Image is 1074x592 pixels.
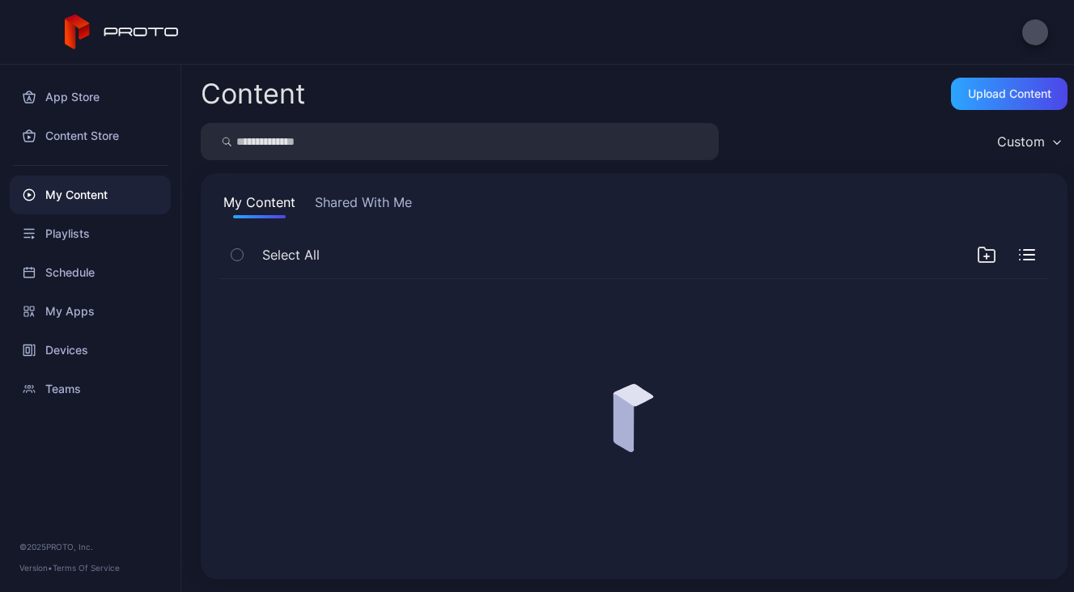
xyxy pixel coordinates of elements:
a: Teams [10,370,171,408]
button: Shared With Me [312,192,415,218]
button: Upload Content [951,78,1068,110]
div: © 2025 PROTO, Inc. [19,540,161,553]
a: Terms Of Service [53,563,120,573]
div: Upload Content [968,87,1051,100]
button: Custom [989,123,1068,160]
a: Content Store [10,116,171,155]
div: Custom [997,133,1045,150]
a: Playlists [10,214,171,253]
a: Devices [10,331,171,370]
span: Select All [262,245,320,264]
button: My Content [220,192,299,218]
div: Content [201,80,305,108]
a: My Apps [10,292,171,331]
a: App Store [10,78,171,116]
span: Version • [19,563,53,573]
a: Schedule [10,253,171,292]
a: My Content [10,175,171,214]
